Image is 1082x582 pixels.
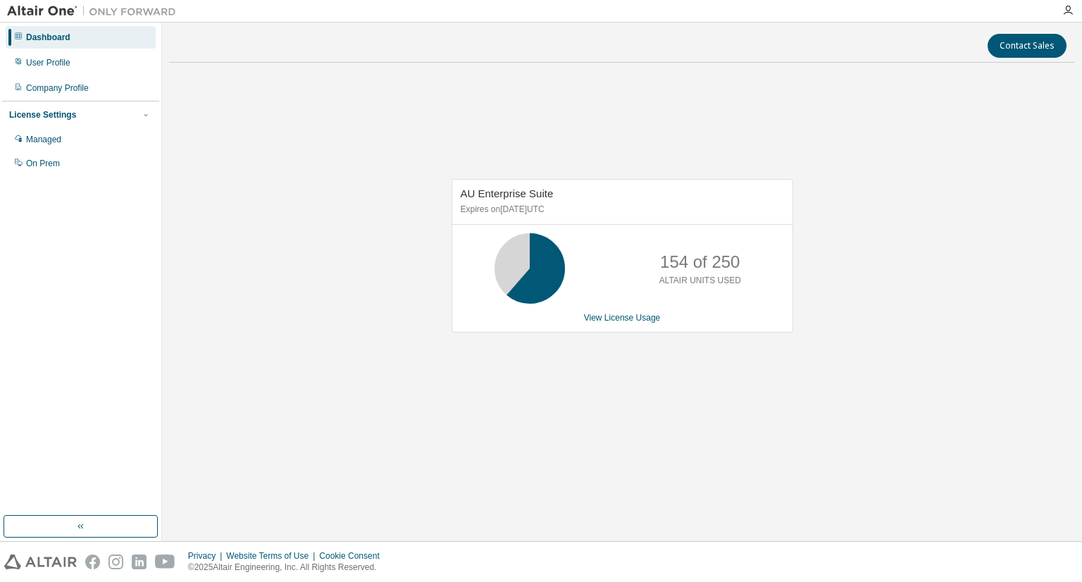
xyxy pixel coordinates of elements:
[659,275,741,287] p: ALTAIR UNITS USED
[319,550,387,562] div: Cookie Consent
[584,313,661,323] a: View License Usage
[26,57,70,68] div: User Profile
[4,555,77,569] img: altair_logo.svg
[26,134,61,145] div: Managed
[9,109,76,120] div: License Settings
[461,187,554,199] span: AU Enterprise Suite
[188,562,388,574] p: © 2025 Altair Engineering, Inc. All Rights Reserved.
[108,555,123,569] img: instagram.svg
[461,204,781,216] p: Expires on [DATE] UTC
[26,32,70,43] div: Dashboard
[226,550,319,562] div: Website Terms of Use
[660,250,740,274] p: 154 of 250
[188,550,226,562] div: Privacy
[132,555,147,569] img: linkedin.svg
[7,4,183,18] img: Altair One
[26,82,89,94] div: Company Profile
[155,555,175,569] img: youtube.svg
[26,158,60,169] div: On Prem
[988,34,1067,58] button: Contact Sales
[85,555,100,569] img: facebook.svg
